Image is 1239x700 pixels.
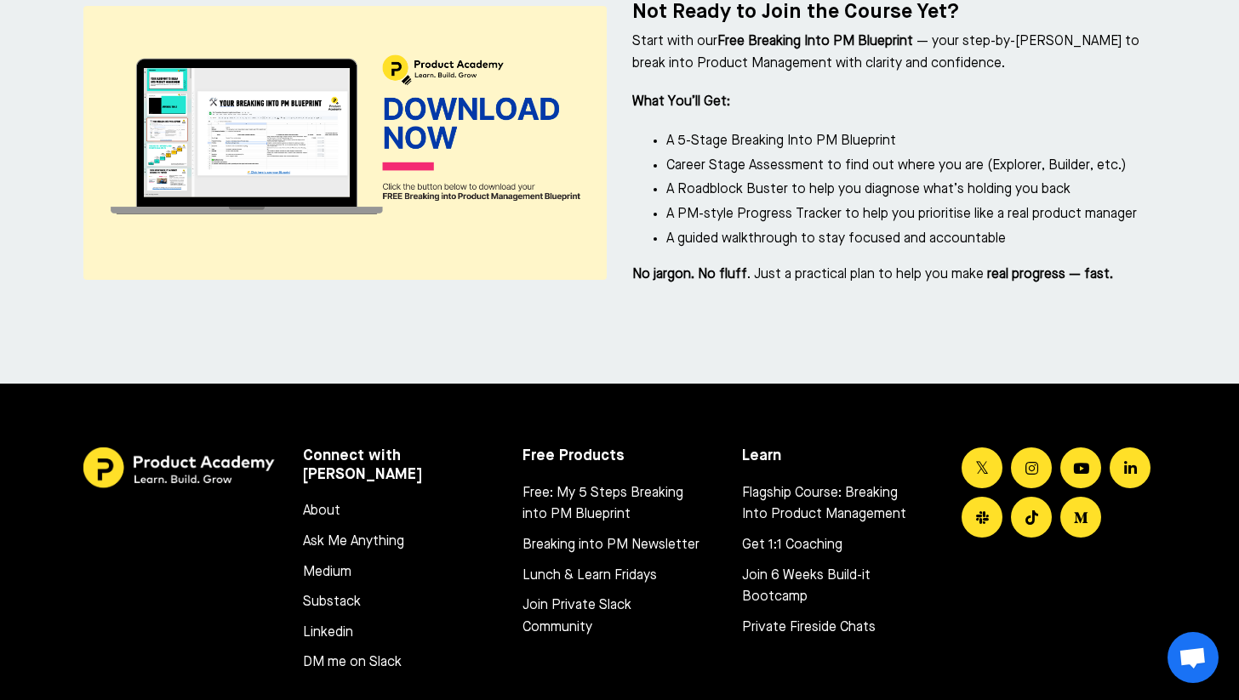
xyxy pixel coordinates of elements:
li: A PM-style Progress Tracker to help you prioritise like a real product manager [666,204,1156,226]
a: Free: My 5 Steps Breaking into PM Blueprint [522,483,699,526]
h5: Learn [742,447,936,466]
li: A guided walkthrough to stay focused and accountable [666,229,1156,251]
strong: What You’ll Get: [632,95,730,109]
a: Private Fireside Chats [742,617,919,640]
a: Flagship Course: Breaking Into Product Management [742,483,919,526]
a: Open chat [1168,632,1219,683]
a: Substack [303,592,480,614]
h5: Connect with [PERSON_NAME] [303,447,497,484]
a: Linkedin [303,623,480,645]
a: Medium [303,562,480,584]
a: Join Private Slack Community [522,595,699,639]
img: df68376-8258-07d5-c00a-a20e8e0211_a1d263bd-4c14-4ce4-aa32-607787f73233.png [83,6,607,280]
p: Start with our — your step-by-[PERSON_NAME] to break into Product Management with clarity and con... [632,31,1156,75]
p: . Just a practical plan to help you make [632,265,1156,287]
strong: real progress — fast. [984,268,1113,282]
strong: Free Breaking Into PM Blueprint [717,35,913,48]
a: Ask Me Anything [303,532,480,554]
a: Lunch & Learn Fridays [522,566,699,588]
a: Get 1:1 Coaching [742,535,919,557]
li: A 5-Stage Breaking Into PM Blueprint [666,131,1156,153]
li: Career Stage Assessment to find out where you are (Explorer, Builder, etc.) [666,156,1156,178]
li: A Roadblock Buster to help you diagnose what’s holding you back [666,179,1156,202]
a: Breaking into PM Newsletter [522,535,699,557]
a: Join 6 Weeks Build-it Bootcamp [742,566,919,609]
a: DM me on Slack [303,652,480,674]
h5: Free Products [522,447,717,466]
a: About [303,501,480,523]
strong: No jargon. No fluff [632,268,747,282]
